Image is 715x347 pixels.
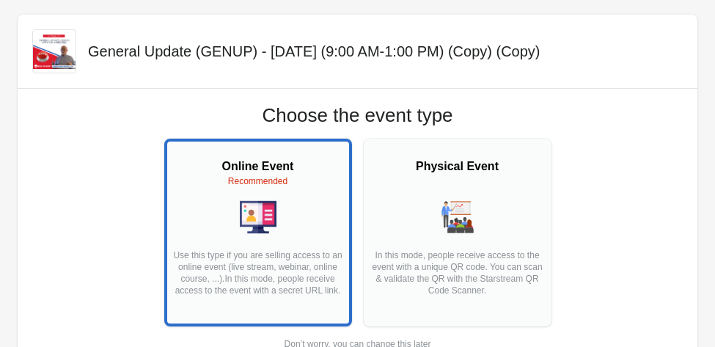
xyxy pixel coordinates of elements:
[33,34,76,70] img: Genup.png
[172,249,345,308] p: Use this type if you are selling access to an online event (live stream, webinar, online course, ...
[88,41,540,62] h2: General Update (GENUP) - [DATE] (9:00 AM-1:00 PM) (Copy) (Copy)
[172,158,345,175] h2: Online Event
[164,139,352,326] button: Online EventRecommendedUse this type if you are selling access to an online event (live stream, w...
[240,199,276,235] img: online-event-5d64391802a09ceff1f8b055f10f5880.png
[262,103,452,127] h1: Choose the event type
[364,139,551,326] button: Physical EventIn this mode, people receive access to the event with a unique QR code. You can sca...
[371,158,544,175] h2: Physical Event
[371,249,544,308] p: In this mode, people receive access to the event with a unique QR code. You can scan & validate t...
[439,199,476,235] img: physical-event-845dc57dcf8a37f45bd70f14adde54f6.png
[172,175,345,187] div: Recommended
